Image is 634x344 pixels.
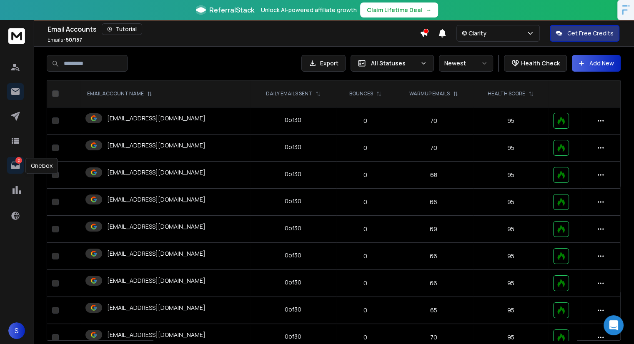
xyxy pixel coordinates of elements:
[426,6,431,14] span: →
[604,315,624,335] div: Open Intercom Messenger
[107,277,205,285] p: [EMAIL_ADDRESS][DOMAIN_NAME]
[349,90,373,97] p: BOUNCES
[462,29,490,37] p: © Clarity
[107,304,205,312] p: [EMAIL_ADDRESS][DOMAIN_NAME]
[521,59,560,67] p: Health Check
[439,55,493,72] button: Newest
[341,252,389,260] p: 0
[285,170,301,178] div: 0 of 30
[473,107,548,135] td: 95
[473,135,548,162] td: 95
[107,249,205,258] p: [EMAIL_ADDRESS][DOMAIN_NAME]
[285,305,301,314] div: 0 of 30
[261,6,357,14] p: Unlock AI-powered affiliate growth
[8,322,25,339] button: S
[488,90,525,97] p: HEALTH SCORE
[7,157,24,174] a: 2
[341,144,389,152] p: 0
[473,162,548,189] td: 95
[209,5,254,15] span: ReferralStack
[107,141,205,150] p: [EMAIL_ADDRESS][DOMAIN_NAME]
[394,243,473,270] td: 66
[394,107,473,135] td: 70
[285,224,301,232] div: 0 of 30
[394,270,473,297] td: 66
[87,90,152,97] div: EMAIL ACCOUNT NAME
[504,55,567,72] button: Health Check
[473,297,548,324] td: 95
[360,2,438,17] button: Claim Lifetime Deal→
[107,222,205,231] p: [EMAIL_ADDRESS][DOMAIN_NAME]
[107,195,205,204] p: [EMAIL_ADDRESS][DOMAIN_NAME]
[550,25,619,42] button: Get Free Credits
[102,23,142,35] button: Tutorial
[394,135,473,162] td: 70
[285,143,301,151] div: 0 of 30
[285,251,301,259] div: 0 of 30
[371,59,417,67] p: All Statuses
[409,90,450,97] p: WARMUP EMAILS
[25,158,58,174] div: Onebox
[341,279,389,287] p: 0
[48,37,82,43] p: Emails :
[567,29,614,37] p: Get Free Credits
[394,162,473,189] td: 68
[107,168,205,177] p: [EMAIL_ADDRESS][DOMAIN_NAME]
[341,306,389,314] p: 0
[48,23,420,35] div: Email Accounts
[572,55,621,72] button: Add New
[394,189,473,216] td: 66
[107,114,205,122] p: [EMAIL_ADDRESS][DOMAIN_NAME]
[473,189,548,216] td: 95
[341,171,389,179] p: 0
[394,297,473,324] td: 65
[341,225,389,233] p: 0
[15,157,22,164] p: 2
[341,117,389,125] p: 0
[473,243,548,270] td: 95
[301,55,346,72] button: Export
[107,331,205,339] p: [EMAIL_ADDRESS][DOMAIN_NAME]
[394,216,473,243] td: 69
[285,278,301,287] div: 0 of 30
[285,332,301,341] div: 0 of 30
[473,216,548,243] td: 95
[473,270,548,297] td: 95
[285,116,301,124] div: 0 of 30
[285,197,301,205] div: 0 of 30
[266,90,312,97] p: DAILY EMAILS SENT
[341,333,389,342] p: 0
[66,36,82,43] span: 50 / 157
[341,198,389,206] p: 0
